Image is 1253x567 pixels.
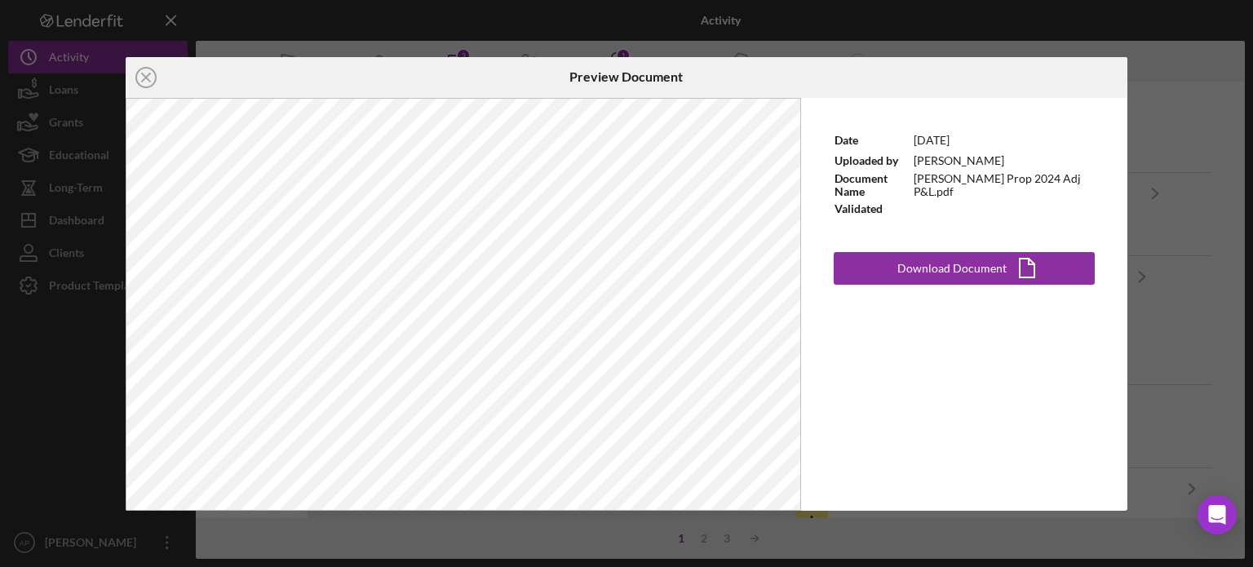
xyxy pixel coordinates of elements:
button: Download Document [834,252,1095,285]
td: [PERSON_NAME] [913,151,1095,171]
b: Uploaded by [835,153,898,167]
b: Validated [835,202,883,215]
h6: Preview Document [569,69,683,84]
b: Date [835,133,858,147]
td: [DATE] [913,131,1095,151]
b: Document Name [835,171,888,198]
div: Download Document [897,252,1007,285]
div: Open Intercom Messenger [1198,495,1237,534]
td: [PERSON_NAME] Prop 2024 Adj P&L.pdf [913,171,1095,199]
